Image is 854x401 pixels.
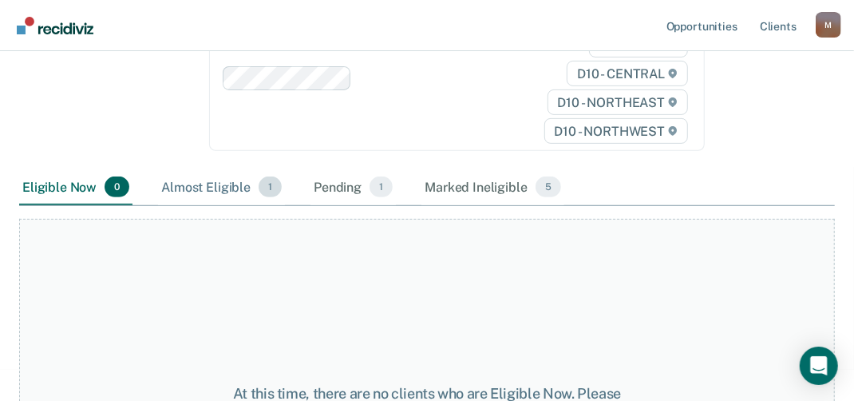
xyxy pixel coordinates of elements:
div: M [816,12,841,38]
div: Almost Eligible1 [158,170,285,205]
span: D10 - NORTHEAST [548,89,688,115]
div: Open Intercom Messenger [800,347,838,385]
div: Eligible Now0 [19,170,132,205]
div: Marked Ineligible5 [421,170,564,205]
span: D10 - CENTRAL [567,61,688,86]
div: Pending1 [310,170,396,205]
span: D10 - NORTHWEST [544,118,688,144]
span: 1 [370,177,393,197]
img: Recidiviz [17,17,93,34]
button: Profile dropdown button [816,12,841,38]
span: 1 [259,177,282,197]
span: 0 [105,177,129,197]
span: 5 [536,177,561,197]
